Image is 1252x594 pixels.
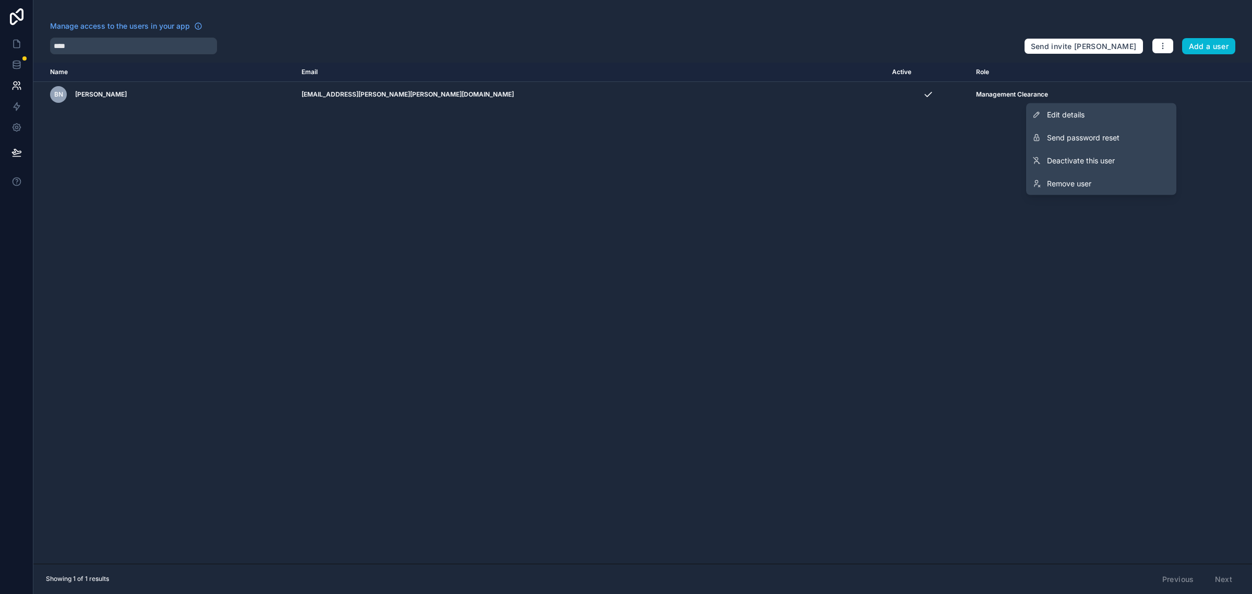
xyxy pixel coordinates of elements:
[46,575,109,583] span: Showing 1 of 1 results
[295,63,886,82] th: Email
[1182,38,1236,55] button: Add a user
[1047,179,1091,189] span: Remove user
[1026,149,1176,172] a: Deactivate this user
[1026,126,1176,149] button: Send password reset
[970,63,1192,82] th: Role
[75,90,127,99] span: [PERSON_NAME]
[33,63,1252,564] div: scrollable content
[50,21,202,31] a: Manage access to the users in your app
[50,21,190,31] span: Manage access to the users in your app
[1026,172,1176,195] a: Remove user
[33,63,295,82] th: Name
[886,63,969,82] th: Active
[1026,103,1176,126] a: Edit details
[1047,110,1085,120] span: Edit details
[54,90,63,99] span: BN
[1024,38,1143,55] button: Send invite [PERSON_NAME]
[1047,156,1115,166] span: Deactivate this user
[295,82,886,108] td: [EMAIL_ADDRESS][PERSON_NAME][PERSON_NAME][DOMAIN_NAME]
[1047,133,1119,143] span: Send password reset
[976,90,1048,99] span: Management Clearance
